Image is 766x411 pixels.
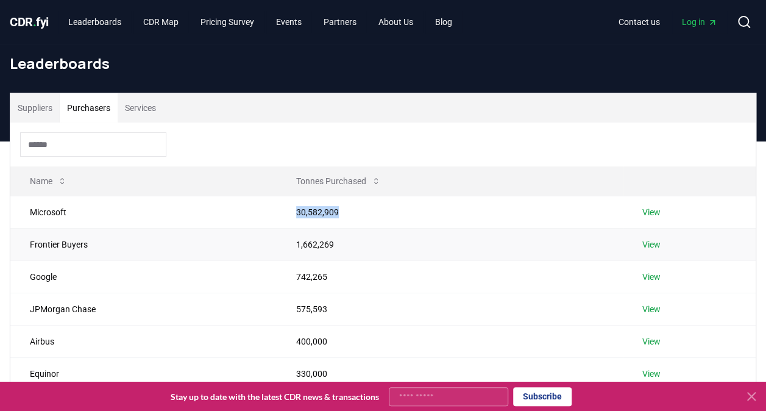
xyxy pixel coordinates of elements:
[10,196,277,228] td: Microsoft
[191,11,264,33] a: Pricing Survey
[369,11,423,33] a: About Us
[10,325,277,357] td: Airbus
[277,325,623,357] td: 400,000
[10,93,60,123] button: Suppliers
[10,15,49,29] span: CDR fyi
[277,228,623,260] td: 1,662,269
[133,11,188,33] a: CDR Map
[286,169,391,193] button: Tonnes Purchased
[609,11,670,33] a: Contact us
[10,13,49,30] a: CDR.fyi
[59,11,462,33] nav: Main
[60,93,118,123] button: Purchasers
[10,228,277,260] td: Frontier Buyers
[672,11,727,33] a: Log in
[277,260,623,293] td: 742,265
[10,293,277,325] td: JPMorgan Chase
[642,271,661,283] a: View
[277,357,623,390] td: 330,000
[277,196,623,228] td: 30,582,909
[118,93,163,123] button: Services
[277,293,623,325] td: 575,593
[642,206,661,218] a: View
[642,368,661,380] a: View
[425,11,462,33] a: Blog
[10,54,756,73] h1: Leaderboards
[609,11,727,33] nav: Main
[642,335,661,348] a: View
[266,11,311,33] a: Events
[682,16,717,28] span: Log in
[314,11,366,33] a: Partners
[10,357,277,390] td: Equinor
[642,303,661,315] a: View
[642,238,661,251] a: View
[59,11,131,33] a: Leaderboards
[10,260,277,293] td: Google
[33,15,37,29] span: .
[20,169,77,193] button: Name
